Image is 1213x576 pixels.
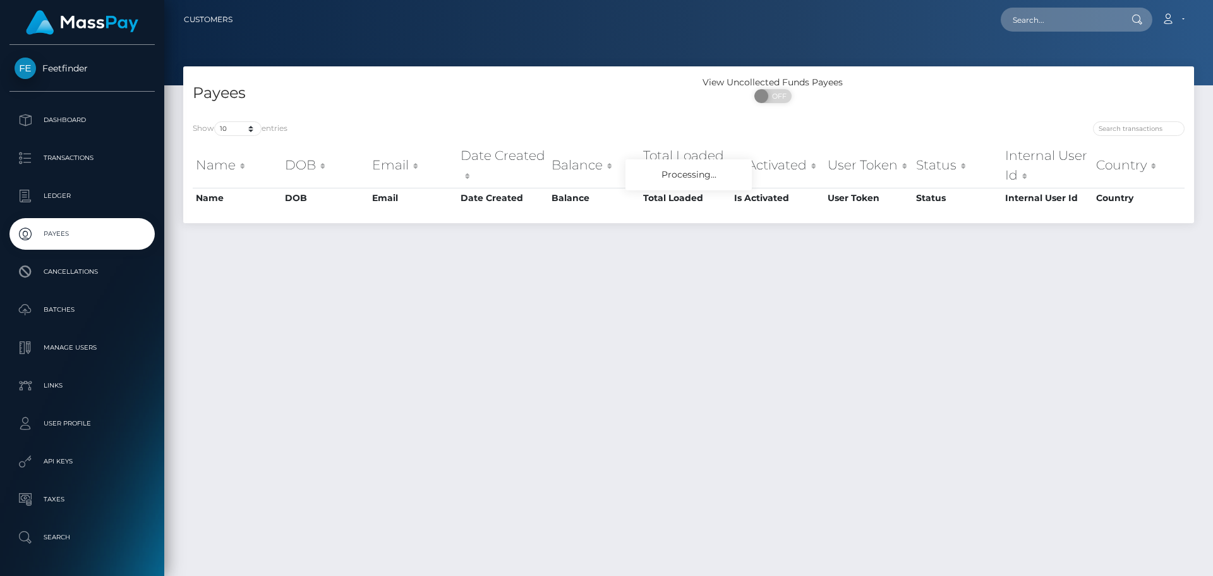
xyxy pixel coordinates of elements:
th: Country [1093,188,1185,208]
th: Total Loaded [640,143,731,188]
img: MassPay Logo [26,10,138,35]
a: Transactions [9,142,155,174]
a: Customers [184,6,232,33]
a: Cancellations [9,256,155,288]
th: Is Activated [731,188,824,208]
a: Taxes [9,484,155,515]
th: DOB [282,188,369,208]
th: Email [369,188,457,208]
p: Taxes [15,490,150,509]
a: User Profile [9,408,155,439]
a: Search [9,522,155,553]
a: Ledger [9,180,155,212]
th: DOB [282,143,369,188]
a: API Keys [9,446,155,477]
select: Showentries [214,121,262,136]
p: Search [15,528,150,547]
p: Ledger [15,187,150,205]
img: Feetfinder [15,58,36,79]
p: API Keys [15,452,150,471]
div: Processing... [625,159,752,190]
th: Balance [548,143,640,188]
th: Balance [548,188,640,208]
p: Links [15,376,150,395]
h4: Payees [193,82,679,104]
a: Links [9,370,155,401]
th: Status [913,188,1002,208]
p: Dashboard [15,111,150,130]
th: Internal User Id [1002,188,1093,208]
th: User Token [824,143,913,188]
a: Manage Users [9,332,155,364]
th: Name [193,188,282,208]
a: Dashboard [9,104,155,136]
th: Is Activated [731,143,824,188]
th: Status [913,143,1002,188]
input: Search... [1001,8,1119,32]
span: Feetfinder [9,63,155,74]
th: Name [193,143,282,188]
th: Date Created [457,188,549,208]
th: Total Loaded [640,188,731,208]
th: User Token [824,188,913,208]
span: OFF [761,89,793,103]
p: Manage Users [15,338,150,357]
th: Email [369,143,457,188]
div: View Uncollected Funds Payees [689,76,857,89]
p: Cancellations [15,262,150,281]
th: Date Created [457,143,549,188]
a: Payees [9,218,155,250]
th: Country [1093,143,1185,188]
p: Transactions [15,149,150,168]
label: Show entries [193,121,287,136]
th: Internal User Id [1002,143,1093,188]
input: Search transactions [1093,121,1185,136]
p: Payees [15,224,150,243]
a: Batches [9,294,155,326]
p: User Profile [15,414,150,433]
p: Batches [15,300,150,319]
